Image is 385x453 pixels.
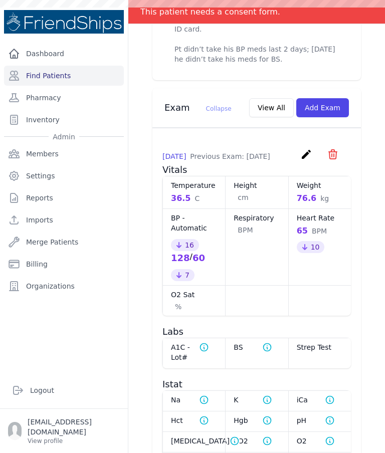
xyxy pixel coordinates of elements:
button: View All [249,98,294,117]
div: 128 [171,251,190,265]
a: Settings [4,166,124,186]
h3: Exam [164,102,232,114]
span: % [175,302,181,312]
p: [DATE] [162,151,270,161]
dt: pH [297,415,343,425]
a: Logout [8,380,120,400]
dt: Temperature [171,180,217,190]
dt: BS [234,342,280,352]
dt: Respiratory [234,213,280,223]
a: Organizations [4,276,124,296]
p: Pt came to the clinic without appointment or ID card. Pt didn’t take his BP meds last 2 days; [DA... [174,14,339,64]
img: Medical Missions EMR [4,10,124,34]
div: 16 [171,239,199,251]
dt: Heart Rate [297,213,343,223]
dt: A1C - Lot# [171,342,217,362]
span: Previous Exam: [DATE] [190,152,270,160]
span: BPM [238,225,253,235]
a: Members [4,144,124,164]
div: 7 [171,269,195,281]
dt: Hct [171,415,217,425]
a: create [300,153,315,162]
span: Istat [162,379,182,389]
span: C [195,193,200,203]
div: 65 [297,225,343,237]
span: Collapse [206,105,232,112]
div: 10 [297,241,325,253]
a: Find Patients [4,66,124,86]
a: [EMAIL_ADDRESS][DOMAIN_NAME] View profile [8,417,120,445]
span: Admin [49,132,79,142]
dt: O2 Sat [171,290,217,300]
span: kg [320,193,329,203]
a: Billing [4,254,124,274]
span: Vitals [162,164,187,175]
a: Imports [4,210,124,230]
span: Labs [162,326,183,337]
dt: iCa [297,395,343,405]
dt: Height [234,180,280,190]
a: Merge Patients [4,232,124,252]
p: [EMAIL_ADDRESS][DOMAIN_NAME] [28,417,120,437]
dt: O2 [297,436,343,446]
dt: Weight [297,180,343,190]
a: Dashboard [4,44,124,64]
a: Inventory [4,110,124,130]
i: create [300,148,312,160]
span: cm [238,192,248,202]
div: 60 [192,251,205,265]
dt: Na [171,395,217,405]
div: 36.5 [171,192,217,204]
a: Reports [4,188,124,208]
div: 76.6 [297,192,343,204]
dt: PO2 [234,436,280,446]
div: / [171,251,217,265]
dt: Strep Test [297,342,343,352]
a: Pharmacy [4,88,124,108]
button: Add Exam [296,98,349,117]
span: BPM [312,226,327,236]
dt: [MEDICAL_DATA] [171,436,217,446]
p: View profile [28,437,120,445]
dt: K [234,395,280,405]
dt: BP - Automatic [171,213,217,233]
dt: Hgb [234,415,280,425]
